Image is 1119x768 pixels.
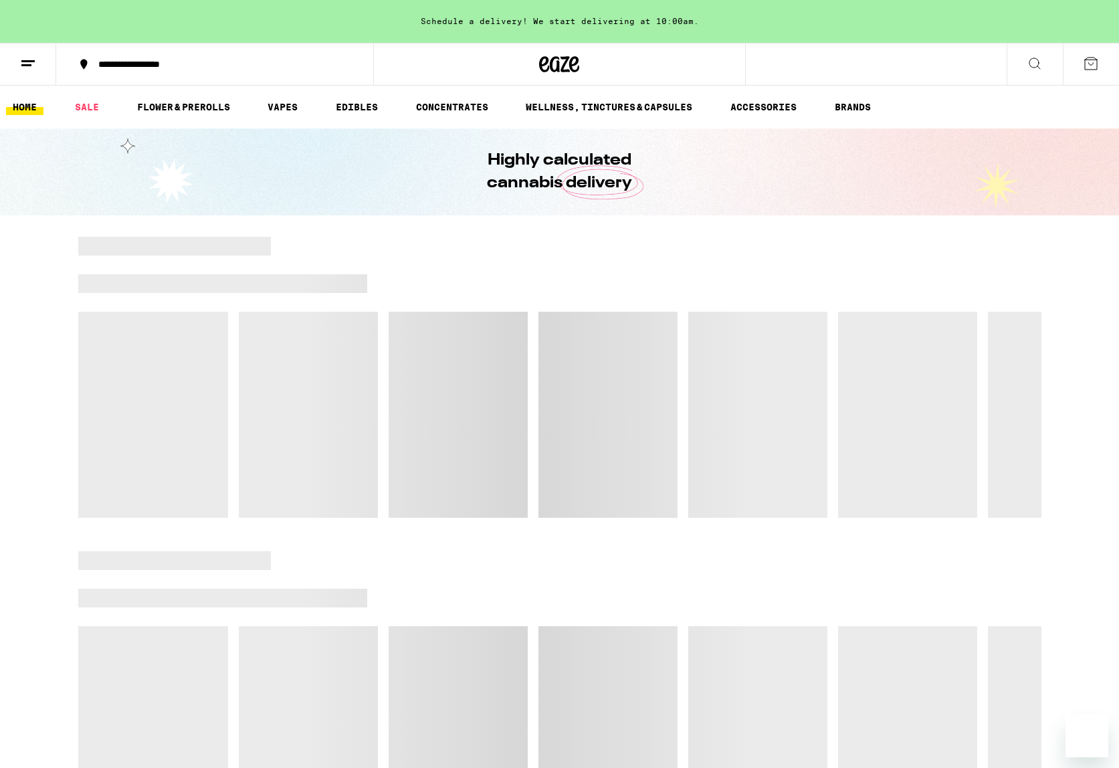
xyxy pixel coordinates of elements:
[130,99,237,115] a: FLOWER & PREROLLS
[409,99,495,115] a: CONCENTRATES
[68,99,106,115] a: SALE
[329,99,385,115] a: EDIBLES
[519,99,699,115] a: WELLNESS, TINCTURES & CAPSULES
[724,99,803,115] a: ACCESSORIES
[261,99,304,115] a: VAPES
[828,99,878,115] a: BRANDS
[449,149,670,195] h1: Highly calculated cannabis delivery
[6,99,43,115] a: HOME
[1065,714,1108,757] iframe: Button to launch messaging window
